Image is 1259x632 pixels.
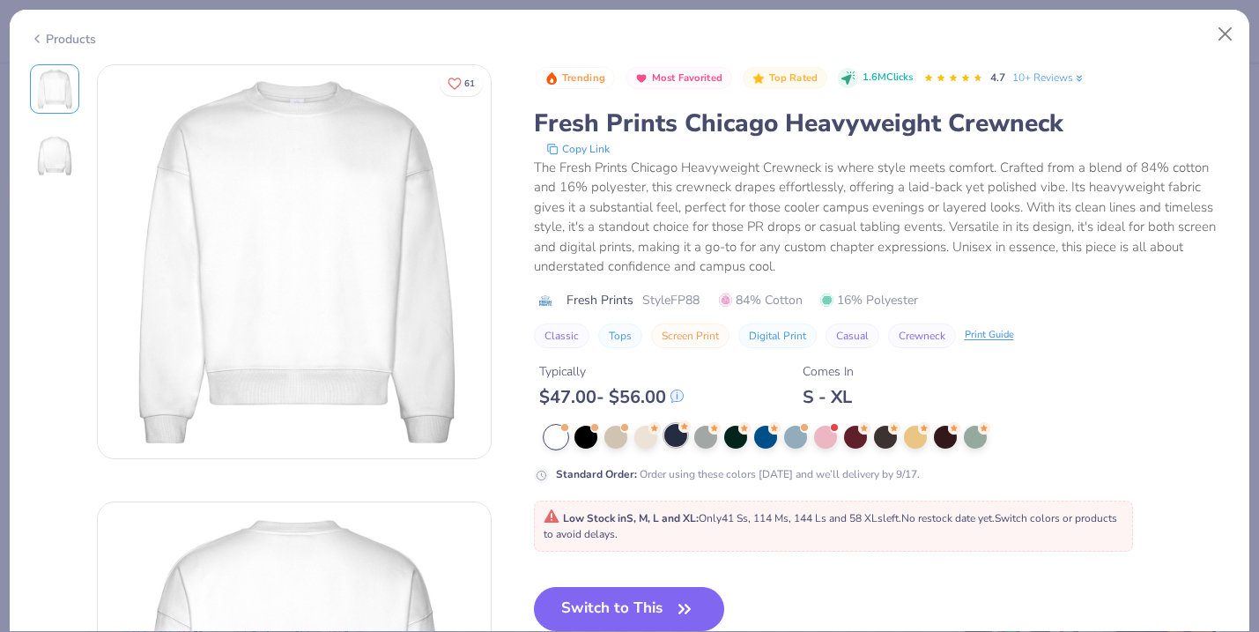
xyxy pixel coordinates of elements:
[820,291,918,309] span: 16% Polyester
[990,71,1005,85] span: 4.7
[98,65,491,458] img: Front
[556,466,920,482] div: Order using these colors [DATE] and we’ll delivery by 9/17.
[901,511,995,525] span: No restock date yet.
[803,362,854,381] div: Comes In
[888,323,956,348] button: Crewneck
[563,511,699,525] strong: Low Stock in S, M, L and XL :
[719,291,803,309] span: 84% Cotton
[826,323,879,348] button: Casual
[534,587,725,631] button: Switch to This
[598,323,642,348] button: Tops
[634,71,648,86] img: Most Favorited sort
[1209,18,1242,51] button: Close
[534,107,1230,140] div: Fresh Prints Chicago Heavyweight Crewneck
[1012,70,1085,86] a: 10+ Reviews
[541,140,615,158] button: copy to clipboard
[534,158,1230,277] div: The Fresh Prints Chicago Heavyweight Crewneck is where style meets comfort. Crafted from a blend ...
[769,73,818,83] span: Top Rated
[536,67,615,90] button: Badge Button
[534,323,589,348] button: Classic
[642,291,700,309] span: Style FP88
[803,386,854,408] div: S - XL
[556,467,637,481] strong: Standard Order :
[738,323,817,348] button: Digital Print
[33,68,76,110] img: Front
[652,73,722,83] span: Most Favorited
[539,386,684,408] div: $ 47.00 - $ 56.00
[567,291,633,309] span: Fresh Prints
[626,67,732,90] button: Badge Button
[743,67,827,90] button: Badge Button
[539,362,684,381] div: Typically
[534,294,558,308] img: brand logo
[440,71,483,96] button: Like
[965,328,1014,343] div: Print Guide
[544,71,559,86] img: Trending sort
[651,323,729,348] button: Screen Print
[863,71,913,86] span: 1.6M Clicks
[544,511,1117,541] span: Only 41 Ss, 114 Ms, 144 Ls and 58 XLs left. Switch colors or products to avoid delays.
[923,64,983,93] div: 4.7 Stars
[30,30,96,48] div: Products
[562,73,605,83] span: Trending
[752,71,766,86] img: Top Rated sort
[33,135,76,177] img: Back
[464,79,475,88] span: 61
